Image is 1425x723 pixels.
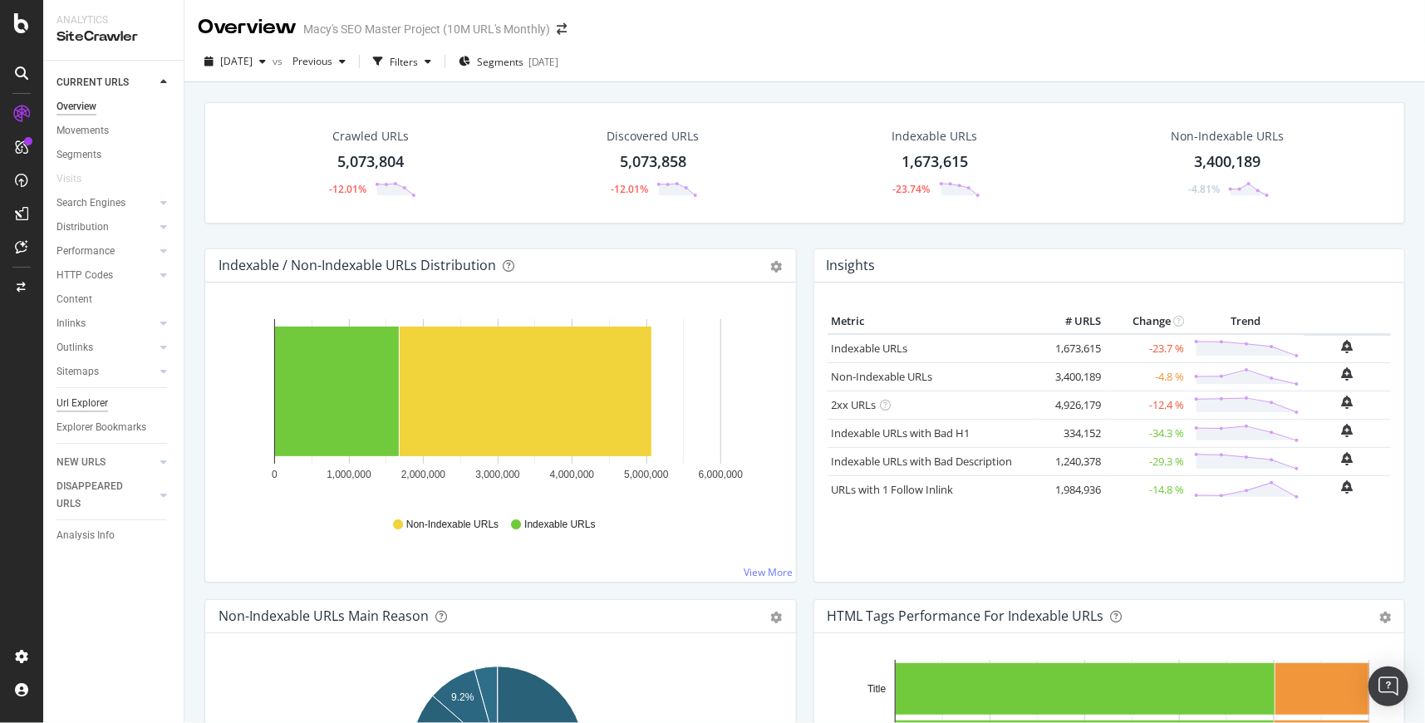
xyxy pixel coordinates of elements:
[57,98,96,116] div: Overview
[366,48,438,75] button: Filters
[57,527,115,544] div: Analysis Info
[1342,480,1354,494] div: bell-plus
[1039,391,1105,419] td: 4,926,179
[1105,391,1188,419] td: -12.4 %
[1105,475,1188,504] td: -14.8 %
[550,469,595,480] text: 4,000,000
[198,48,273,75] button: [DATE]
[832,454,1013,469] a: Indexable URLs with Bad Description
[57,454,155,471] a: NEW URLS
[57,146,172,164] a: Segments
[57,194,155,212] a: Search Engines
[57,74,129,91] div: CURRENT URLS
[1105,334,1188,363] td: -23.7 %
[902,151,968,173] div: 1,673,615
[1105,362,1188,391] td: -4.8 %
[1342,340,1354,353] div: bell-plus
[1039,475,1105,504] td: 1,984,936
[1171,128,1284,145] div: Non-Indexable URLs
[1188,182,1220,196] div: -4.81%
[57,315,86,332] div: Inlinks
[57,219,155,236] a: Distribution
[1039,447,1105,475] td: 1,240,378
[1105,419,1188,447] td: -34.3 %
[1039,419,1105,447] td: 334,152
[198,13,297,42] div: Overview
[57,267,155,284] a: HTTP Codes
[57,363,99,381] div: Sitemaps
[832,369,933,384] a: Non-Indexable URLs
[832,425,970,440] a: Indexable URLs with Bad H1
[1105,309,1188,334] th: Change
[57,74,155,91] a: CURRENT URLS
[452,48,565,75] button: Segments[DATE]
[57,291,172,308] a: Content
[827,254,876,277] h4: Insights
[1194,151,1260,173] div: 3,400,189
[832,397,877,412] a: 2xx URLs
[524,518,595,532] span: Indexable URLs
[828,309,1039,334] th: Metric
[401,469,446,480] text: 2,000,000
[1379,612,1391,623] div: gear
[57,527,172,544] a: Analysis Info
[57,395,172,412] a: Url Explorer
[57,13,170,27] div: Analytics
[624,469,669,480] text: 5,000,000
[57,395,108,412] div: Url Explorer
[1342,396,1354,409] div: bell-plus
[406,518,499,532] span: Non-Indexable URLs
[57,122,172,140] a: Movements
[57,27,170,47] div: SiteCrawler
[286,54,332,68] span: Previous
[286,48,352,75] button: Previous
[57,243,115,260] div: Performance
[219,309,777,502] svg: A chart.
[1188,309,1304,334] th: Trend
[828,607,1104,624] div: HTML Tags Performance for Indexable URLs
[57,419,146,436] div: Explorer Bookmarks
[607,128,699,145] div: Discovered URLs
[219,607,429,624] div: Non-Indexable URLs Main Reason
[303,21,550,37] div: Macy's SEO Master Project (10M URL's Monthly)
[57,478,140,513] div: DISAPPEARED URLS
[892,128,978,145] div: Indexable URLs
[451,691,474,703] text: 9.2%
[327,469,371,480] text: 1,000,000
[272,469,278,480] text: 0
[57,170,81,188] div: Visits
[771,261,783,273] div: gear
[57,363,155,381] a: Sitemaps
[57,454,106,471] div: NEW URLS
[611,182,648,196] div: -12.01%
[1342,367,1354,381] div: bell-plus
[1105,447,1188,475] td: -29.3 %
[699,469,744,480] text: 6,000,000
[1342,424,1354,437] div: bell-plus
[57,478,155,513] a: DISAPPEARED URLS
[220,54,253,68] span: 2025 Sep. 4th
[57,146,101,164] div: Segments
[57,170,98,188] a: Visits
[557,23,567,35] div: arrow-right-arrow-left
[57,419,172,436] a: Explorer Bookmarks
[893,182,931,196] div: -23.74%
[620,151,686,173] div: 5,073,858
[57,98,172,116] a: Overview
[57,243,155,260] a: Performance
[744,565,794,579] a: View More
[1039,309,1105,334] th: # URLS
[57,267,113,284] div: HTTP Codes
[1342,452,1354,465] div: bell-plus
[57,315,155,332] a: Inlinks
[1039,334,1105,363] td: 1,673,615
[332,128,409,145] div: Crawled URLs
[475,469,520,480] text: 3,000,000
[867,683,887,695] text: Title
[273,54,286,68] span: vs
[477,55,523,69] span: Segments
[57,194,125,212] div: Search Engines
[57,219,109,236] div: Distribution
[832,341,908,356] a: Indexable URLs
